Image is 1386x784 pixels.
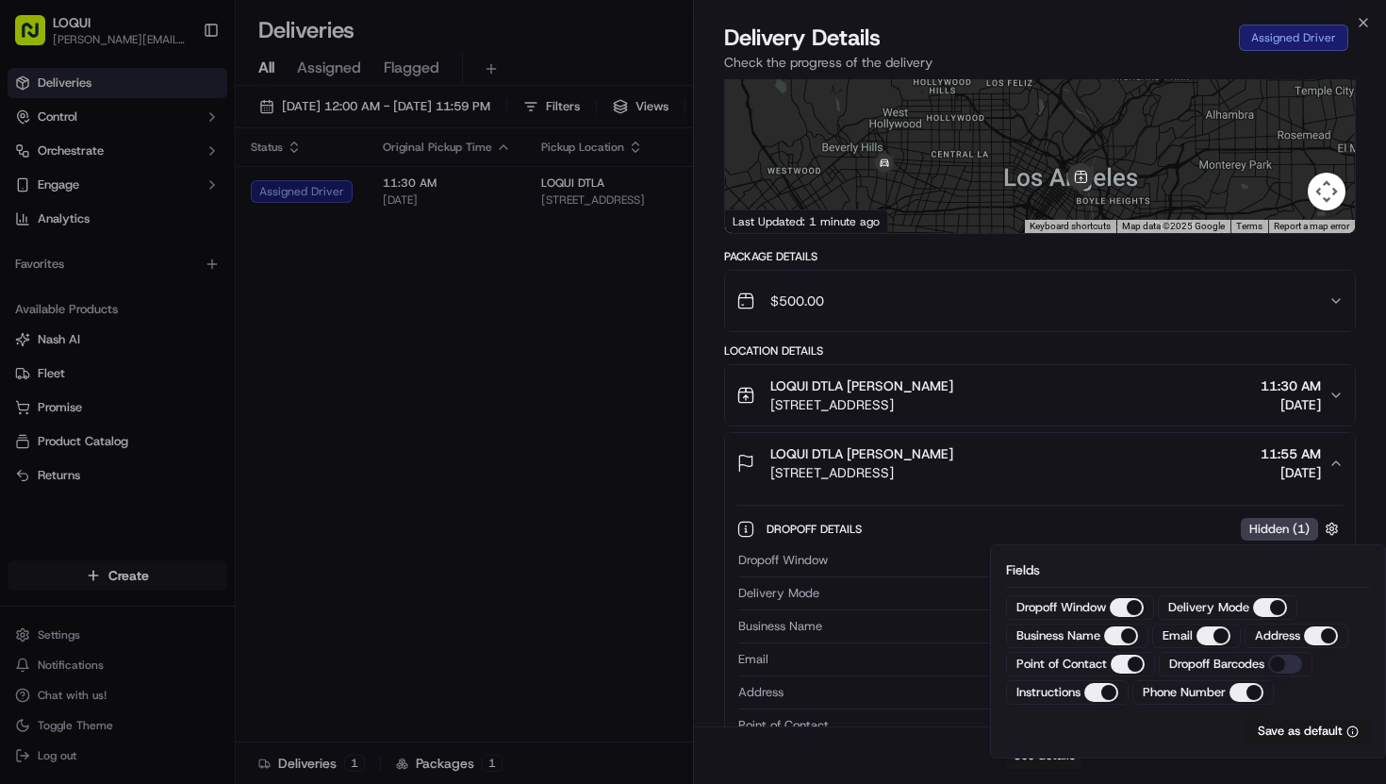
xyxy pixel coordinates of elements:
span: 11:55 AM [1261,444,1321,463]
div: Location Details [724,343,1356,359]
p: Welcome 👋 [19,75,343,106]
div: 💻 [159,373,174,388]
a: Powered byPylon [133,416,228,431]
span: LOQUI DTLA [PERSON_NAME] [770,444,953,463]
span: Knowledge Base [38,371,144,390]
span: Address [738,684,784,701]
span: Point of Contact [738,717,829,734]
div: Past conversations [19,245,126,260]
input: Got a question? Start typing here... [49,122,339,142]
button: Map camera controls [1308,173,1345,210]
span: Email [738,651,768,668]
button: See all [292,242,343,264]
button: LOQUI DTLA [PERSON_NAME][STREET_ADDRESS]11:30 AM[DATE] [725,365,1355,425]
p: Fields [1006,560,1370,579]
span: Delivery Details [724,23,881,53]
span: [STREET_ADDRESS] [770,395,953,414]
span: Map data ©2025 Google [1122,221,1225,231]
span: [STREET_ADDRESS] [770,463,953,482]
label: Dropoff Window [1016,599,1106,616]
a: Report a map error [1274,221,1349,231]
span: API Documentation [178,371,303,390]
label: Phone Number [1143,684,1226,701]
div: 📗 [19,373,34,388]
span: 11:30 AM [1261,376,1321,395]
span: Dropoff Window [738,552,828,569]
img: Google [730,209,792,233]
span: [DATE] [152,292,190,308]
img: 1736555255976-a54dd68f-1ca7-489b-9aae-adbdc363a1c4 [19,180,53,214]
span: Hidden ( 1 ) [1249,521,1310,538]
div: SCHEDULED [827,585,1342,602]
label: Instructions [1016,684,1081,701]
div: [PERSON_NAME] [836,717,1342,734]
span: LOQUI DTLA [PERSON_NAME] [770,376,953,395]
span: Business Name [738,618,822,635]
label: Address [1255,627,1300,644]
div: We're available if you need us! [64,199,239,214]
button: Start new chat [321,186,343,209]
label: Delivery Mode [1168,599,1249,616]
a: 📗Knowledge Base [11,363,152,397]
button: Hidden (1) [1241,517,1344,541]
div: LOQUI DTLA [830,618,1342,635]
label: Dropoff Barcodes [1169,656,1264,673]
img: Nash [19,19,57,57]
label: Point of Contact [1016,656,1107,673]
span: $500.00 [770,292,824,310]
div: [EMAIL_ADDRESS][DOMAIN_NAME] [776,651,1342,668]
p: Check the progress of the delivery [724,53,1356,72]
div: Start new chat [64,180,309,199]
span: Regen Pajulas [58,292,138,308]
button: Keyboard shortcuts [1030,220,1111,233]
img: Regen Pajulas [19,275,49,305]
span: [DATE] [1261,463,1321,482]
label: Business Name [1016,627,1100,644]
button: Save as default [1258,723,1359,740]
button: LOQUI DTLA [PERSON_NAME][STREET_ADDRESS]11:55 AM[DATE] [725,433,1355,493]
span: • [141,292,148,308]
a: 💻API Documentation [152,363,310,397]
div: Package Details [724,249,1356,264]
img: 1736555255976-a54dd68f-1ca7-489b-9aae-adbdc363a1c4 [38,293,53,309]
span: Dropoff Details [767,522,866,537]
button: Save as default [1246,720,1370,742]
span: [DATE] [1261,395,1321,414]
div: Last Updated: 1 minute ago [725,209,888,233]
span: Pylon [188,417,228,431]
span: Delivery Mode [738,585,819,602]
a: Terms (opens in new tab) [1236,221,1262,231]
label: Email [1163,627,1193,644]
button: $500.00 [725,271,1355,331]
a: Open this area in Google Maps (opens a new window) [730,209,792,233]
div: [DATE] 11:50 AM PDT - [DATE] 11:55 AM PDT [835,552,1342,569]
